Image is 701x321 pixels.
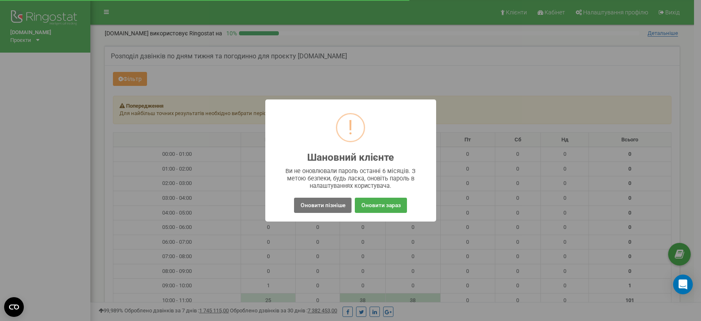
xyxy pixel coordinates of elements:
button: Open CMP widget [4,297,24,317]
button: Оновити пізніше [294,198,351,213]
div: Ви не оновлювали пароль останні 6 місяців. З метою безпеки, будь ласка, оновіть пароль в налаштув... [281,167,420,189]
div: Open Intercom Messenger [673,275,693,294]
button: Оновити зараз [355,198,407,213]
h2: Шановний клієнте [307,152,394,163]
div: ! [348,114,353,141]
